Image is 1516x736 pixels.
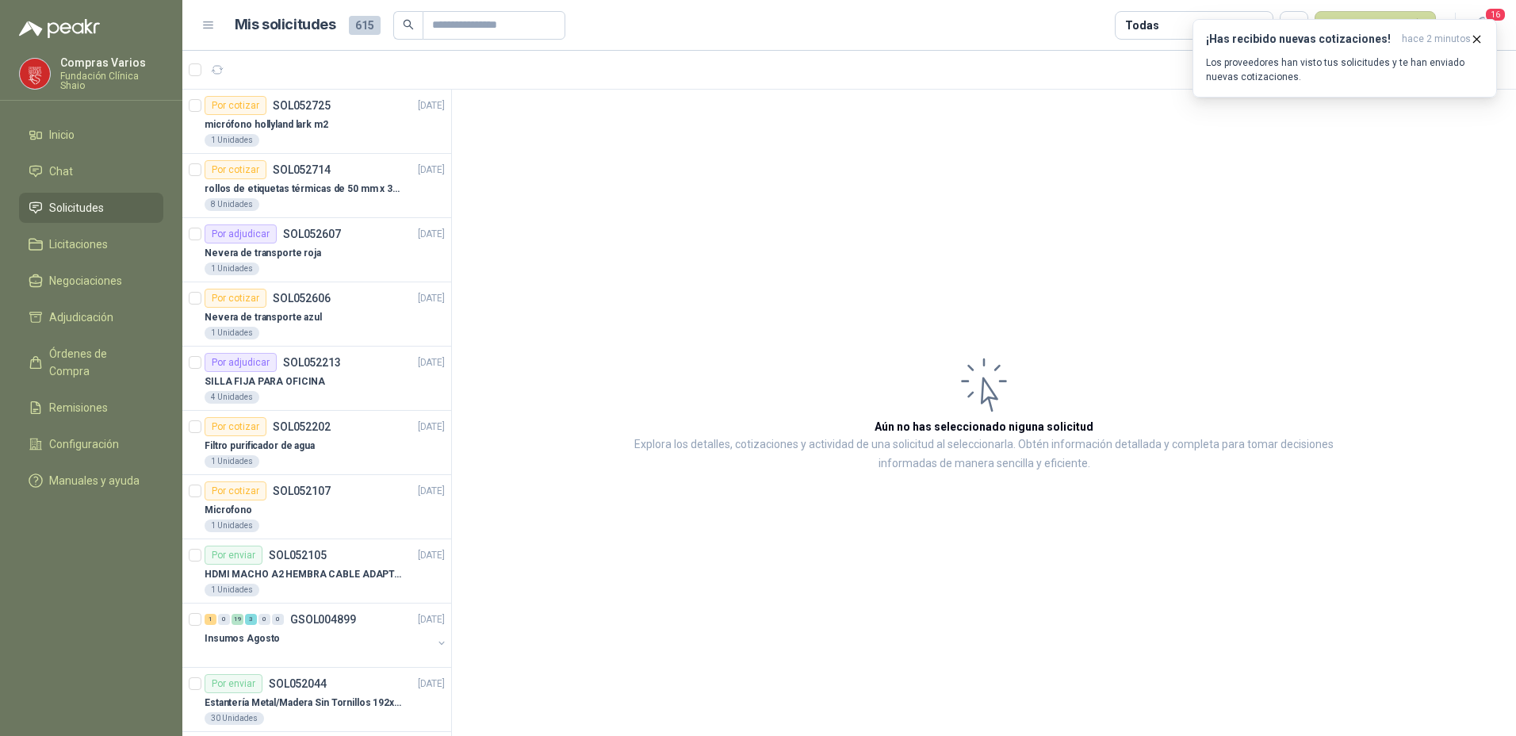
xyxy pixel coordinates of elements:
[418,291,445,306] p: [DATE]
[49,199,104,217] span: Solicitudes
[49,236,108,253] span: Licitaciones
[182,347,451,411] a: Por adjudicarSOL052213[DATE] SILLA FIJA PARA OFICINA4 Unidades
[20,59,50,89] img: Company Logo
[205,610,448,661] a: 1 0 19 3 0 0 GSOL004899[DATE] Insumos Agosto
[273,421,331,432] p: SOL052202
[205,246,321,261] p: Nevera de transporte roja
[205,160,266,179] div: Por cotizar
[182,154,451,218] a: Por cotizarSOL052714[DATE] rollos de etiquetas térmicas de 50 mm x 30 mm8 Unidades
[49,399,108,416] span: Remisiones
[19,266,163,296] a: Negociaciones
[272,614,284,625] div: 0
[19,229,163,259] a: Licitaciones
[205,374,325,389] p: SILLA FIJA PARA OFICINA
[205,614,216,625] div: 1
[19,393,163,423] a: Remisiones
[418,548,445,563] p: [DATE]
[19,193,163,223] a: Solicitudes
[19,429,163,459] a: Configuración
[218,614,230,625] div: 0
[205,289,266,308] div: Por cotizar
[1484,7,1506,22] span: 16
[205,353,277,372] div: Por adjudicar
[418,98,445,113] p: [DATE]
[418,355,445,370] p: [DATE]
[205,263,259,275] div: 1 Unidades
[269,678,327,689] p: SOL052044
[245,614,257,625] div: 3
[269,550,327,561] p: SOL052105
[403,19,414,30] span: search
[182,668,451,732] a: Por enviarSOL052044[DATE] Estantería Metal/Madera Sin Tornillos 192x100x50 cm 5 Niveles Gris30 Un...
[418,677,445,692] p: [DATE]
[205,417,266,436] div: Por cotizar
[611,435,1357,473] p: Explora los detalles, cotizaciones y actividad de una solicitud al seleccionarla. Obtén informaci...
[418,612,445,627] p: [DATE]
[182,411,451,475] a: Por cotizarSOL052202[DATE] Filtro purificador de agua1 Unidades
[349,16,381,35] span: 615
[205,134,259,147] div: 1 Unidades
[205,631,280,646] p: Insumos Agosto
[205,546,262,565] div: Por enviar
[19,466,163,496] a: Manuales y ayuda
[232,614,243,625] div: 19
[205,481,266,500] div: Por cotizar
[1315,11,1436,40] button: Nueva solicitud
[1193,19,1497,98] button: ¡Has recibido nuevas cotizaciones!hace 2 minutos Los proveedores han visto tus solicitudes y te h...
[418,420,445,435] p: [DATE]
[19,156,163,186] a: Chat
[235,13,336,36] h1: Mis solicitudes
[875,418,1093,435] h3: Aún no has seleccionado niguna solicitud
[258,614,270,625] div: 0
[205,712,264,725] div: 30 Unidades
[205,117,328,132] p: micrófono hollyland lark m2
[205,310,322,325] p: Nevera de transporte azul
[418,227,445,242] p: [DATE]
[1402,33,1471,46] span: hace 2 minutos
[205,503,252,518] p: Microfono
[418,484,445,499] p: [DATE]
[205,198,259,211] div: 8 Unidades
[205,327,259,339] div: 1 Unidades
[182,282,451,347] a: Por cotizarSOL052606[DATE] Nevera de transporte azul1 Unidades
[290,614,356,625] p: GSOL004899
[182,218,451,282] a: Por adjudicarSOL052607[DATE] Nevera de transporte roja1 Unidades
[60,57,163,68] p: Compras Varios
[182,90,451,154] a: Por cotizarSOL052725[DATE] micrófono hollyland lark m21 Unidades
[49,472,140,489] span: Manuales y ayuda
[49,163,73,180] span: Chat
[19,302,163,332] a: Adjudicación
[283,357,341,368] p: SOL052213
[182,475,451,539] a: Por cotizarSOL052107[DATE] Microfono1 Unidades
[19,120,163,150] a: Inicio
[205,455,259,468] div: 1 Unidades
[19,339,163,386] a: Órdenes de Compra
[205,674,262,693] div: Por enviar
[205,567,402,582] p: HDMI MACHO A2 HEMBRA CABLE ADAPTADOR CONVERTIDOR FOR MONIT
[273,293,331,304] p: SOL052606
[205,96,266,115] div: Por cotizar
[49,272,122,289] span: Negociaciones
[182,539,451,604] a: Por enviarSOL052105[DATE] HDMI MACHO A2 HEMBRA CABLE ADAPTADOR CONVERTIDOR FOR MONIT1 Unidades
[49,126,75,144] span: Inicio
[205,182,402,197] p: rollos de etiquetas térmicas de 50 mm x 30 mm
[273,100,331,111] p: SOL052725
[1206,33,1395,46] h3: ¡Has recibido nuevas cotizaciones!
[1468,11,1497,40] button: 16
[205,391,259,404] div: 4 Unidades
[205,224,277,243] div: Por adjudicar
[49,345,148,380] span: Órdenes de Compra
[49,435,119,453] span: Configuración
[418,163,445,178] p: [DATE]
[273,164,331,175] p: SOL052714
[283,228,341,240] p: SOL052607
[60,71,163,90] p: Fundación Clínica Shaio
[1206,56,1483,84] p: Los proveedores han visto tus solicitudes y te han enviado nuevas cotizaciones.
[205,439,315,454] p: Filtro purificador de agua
[205,584,259,596] div: 1 Unidades
[19,19,100,38] img: Logo peakr
[273,485,331,496] p: SOL052107
[49,309,113,326] span: Adjudicación
[205,696,402,711] p: Estantería Metal/Madera Sin Tornillos 192x100x50 cm 5 Niveles Gris
[1125,17,1158,34] div: Todas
